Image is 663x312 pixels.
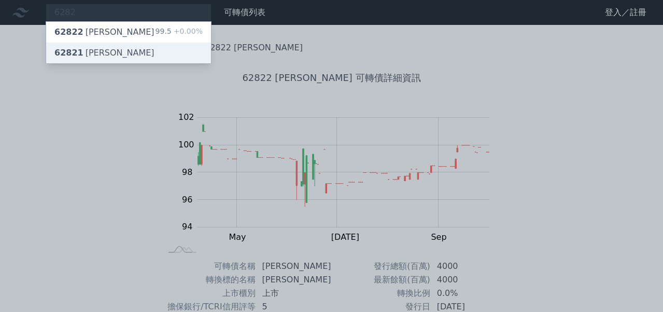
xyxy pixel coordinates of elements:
[172,27,203,35] span: +0.00%
[54,47,154,59] div: [PERSON_NAME]
[156,26,203,38] div: 99.5
[54,26,154,38] div: [PERSON_NAME]
[54,48,83,58] span: 62821
[54,27,83,37] span: 62822
[46,43,211,63] a: 62821[PERSON_NAME]
[46,22,211,43] a: 62822[PERSON_NAME] 99.5+0.00%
